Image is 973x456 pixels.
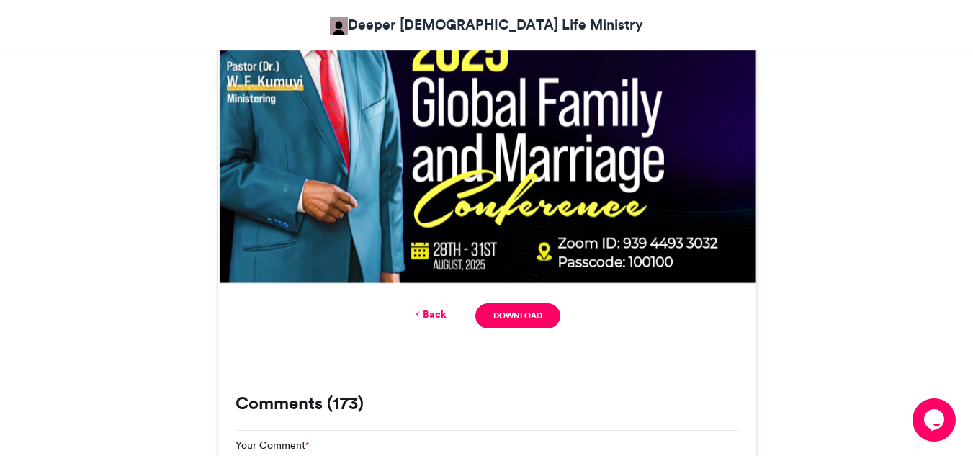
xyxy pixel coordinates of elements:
a: Download [475,303,560,328]
h3: Comments (173) [236,395,738,412]
iframe: chat widget [913,398,959,442]
img: Obafemi Bello [330,17,348,35]
label: Your Comment [236,438,309,453]
a: Deeper [DEMOGRAPHIC_DATA] Life Ministry [330,14,643,35]
a: Back [413,307,447,322]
